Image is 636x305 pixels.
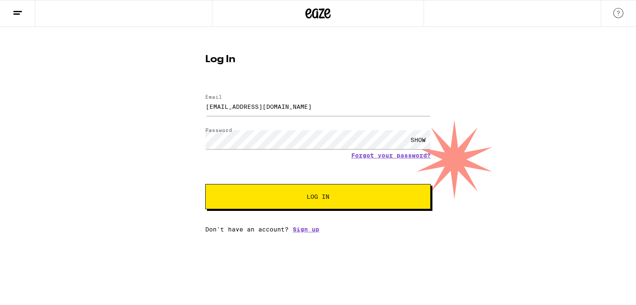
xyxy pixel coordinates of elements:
[351,152,431,159] a: Forgot your password?
[205,127,232,133] label: Password
[307,194,329,200] span: Log In
[205,226,431,233] div: Don't have an account?
[405,130,431,149] div: SHOW
[5,6,61,13] span: Hi. Need any help?
[205,97,431,116] input: Email
[205,184,431,209] button: Log In
[293,226,319,233] a: Sign up
[205,55,431,65] h1: Log In
[205,94,222,100] label: Email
